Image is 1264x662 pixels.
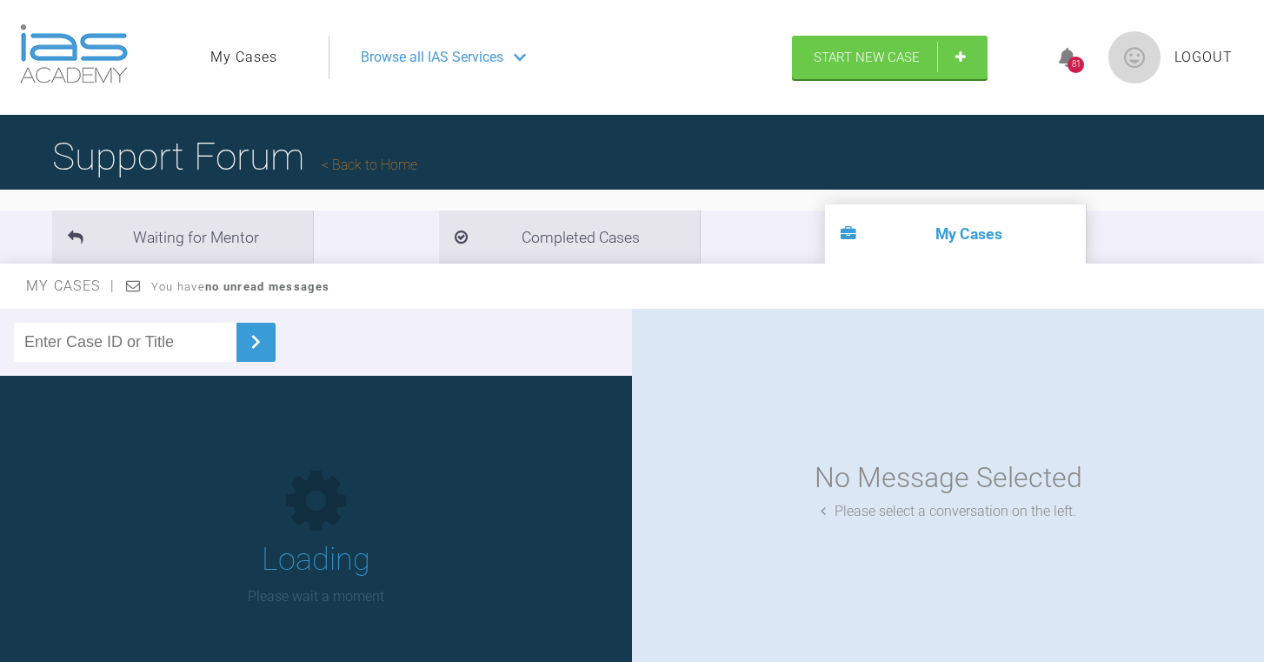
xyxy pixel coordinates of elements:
li: Completed Cases [439,211,700,264]
h1: Loading [262,535,370,585]
div: No Message Selected [815,456,1082,500]
img: logo-light.3e3ef733.png [20,24,128,84]
h1: Support Forum [52,126,417,187]
li: Waiting for Mentor [52,211,313,264]
img: chevronRight.28bd32b0.svg [242,328,269,356]
span: You have [151,280,329,293]
a: Logout [1174,46,1233,69]
img: profile.png [1108,31,1161,84]
div: Please select a conversation on the left. [821,500,1076,523]
span: My Cases [26,278,116,294]
a: Start New Case [792,36,988,79]
input: Enter Case ID or Title [14,323,236,362]
div: 81 [1068,57,1084,73]
span: Start New Case [814,50,920,65]
a: Back to Home [322,157,417,173]
a: My Cases [210,46,277,69]
li: My Cases [825,204,1086,264]
strong: no unread messages [205,280,329,293]
span: Browse all IAS Services [361,46,503,69]
p: Please wait a moment [248,585,384,608]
